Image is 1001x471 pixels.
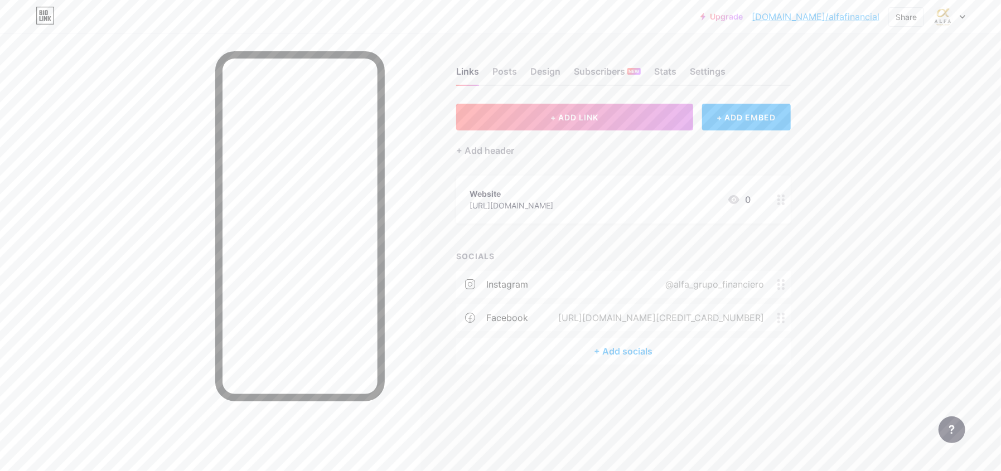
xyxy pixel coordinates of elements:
[470,188,553,200] div: Website
[690,65,726,85] div: Settings
[456,250,791,262] div: SOCIALS
[752,10,879,23] a: [DOMAIN_NAME]/alfafinancial
[486,311,528,324] div: facebook
[456,65,479,85] div: Links
[702,104,791,130] div: + ADD EMBED
[530,65,560,85] div: Design
[932,6,954,27] img: alfafinancial
[896,11,917,23] div: Share
[456,144,514,157] div: + Add header
[540,311,777,324] div: [URL][DOMAIN_NAME][CREDIT_CARD_NUMBER]
[486,278,528,291] div: instagram
[456,104,693,130] button: + ADD LINK
[550,113,598,122] span: + ADD LINK
[647,278,777,291] div: @alfa_grupo_financiero
[456,338,791,365] div: + Add socials
[700,12,743,21] a: Upgrade
[628,68,639,75] span: NEW
[727,193,751,206] div: 0
[470,200,553,211] div: [URL][DOMAIN_NAME]
[492,65,517,85] div: Posts
[574,65,641,85] div: Subscribers
[654,65,676,85] div: Stats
